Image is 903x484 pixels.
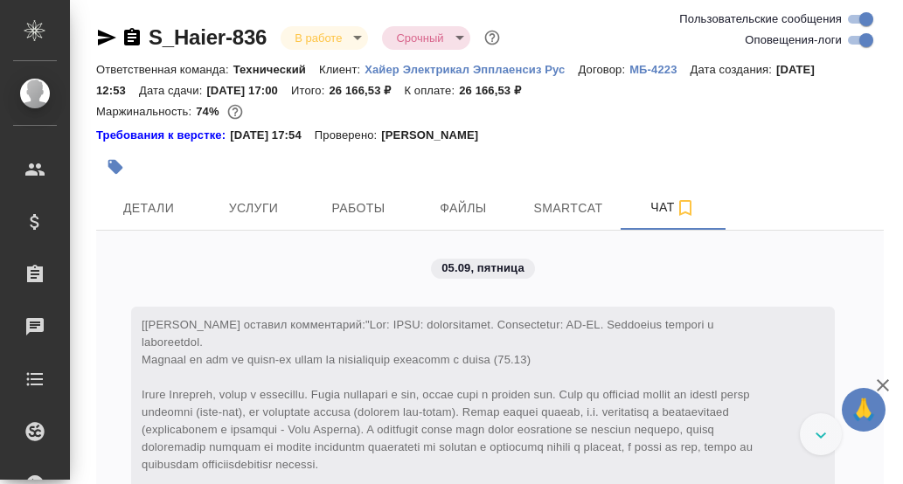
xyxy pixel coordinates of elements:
[526,197,610,219] span: Smartcat
[319,63,365,76] p: Клиент:
[365,61,578,76] a: Хайер Электрикал Эпплаенсиз Рус
[206,84,291,97] p: [DATE] 17:00
[107,197,191,219] span: Детали
[365,63,578,76] p: Хайер Электрикал Эпплаенсиз Рус
[441,259,524,277] p: 05.09, пятница
[481,26,504,49] button: Доп статусы указывают на важность/срочность заказа
[842,388,886,432] button: 🙏
[421,197,505,219] span: Файлы
[691,63,776,76] p: Дата создания:
[391,31,448,45] button: Срочный
[745,31,842,49] span: Оповещения-логи
[96,105,196,118] p: Маржинальность:
[96,27,117,48] button: Скопировать ссылку для ЯМессенджера
[631,197,715,218] span: Чат
[196,105,223,118] p: 74%
[849,391,879,428] span: 🙏
[149,25,267,49] a: S_Haier-836
[679,10,842,28] span: Пользовательские сообщения
[96,127,230,144] div: Нажми, чтобы открыть папку с инструкцией
[629,63,690,76] p: МБ-4223
[404,84,459,97] p: К оплате:
[291,84,329,97] p: Итого:
[329,84,404,97] p: 26 166,53 ₽
[96,63,233,76] p: Ответственная команда:
[96,127,230,144] a: Требования к верстке:
[459,84,534,97] p: 26 166,53 ₽
[578,63,629,76] p: Договор:
[281,26,368,50] div: В работе
[289,31,347,45] button: В работе
[230,127,315,144] p: [DATE] 17:54
[382,26,469,50] div: В работе
[629,61,690,76] a: МБ-4223
[381,127,491,144] p: [PERSON_NAME]
[122,27,142,48] button: Скопировать ссылку
[139,84,206,97] p: Дата сдачи:
[224,100,247,123] button: 5752.92 RUB;
[212,197,295,219] span: Услуги
[316,197,400,219] span: Работы
[96,148,135,186] button: Добавить тэг
[315,127,382,144] p: Проверено:
[233,63,319,76] p: Технический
